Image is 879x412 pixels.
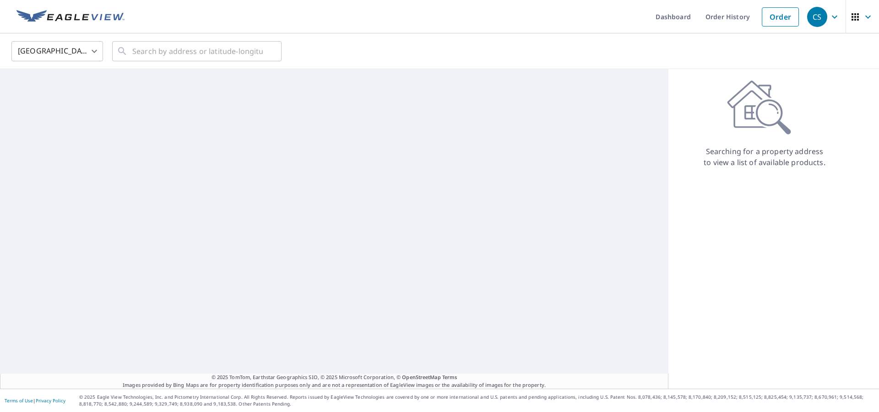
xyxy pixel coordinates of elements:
[807,7,827,27] div: CS
[442,374,457,380] a: Terms
[402,374,440,380] a: OpenStreetMap
[79,394,874,407] p: © 2025 Eagle View Technologies, Inc. and Pictometry International Corp. All Rights Reserved. Repo...
[36,397,65,404] a: Privacy Policy
[212,374,457,381] span: © 2025 TomTom, Earthstar Geographics SIO, © 2025 Microsoft Corporation, ©
[762,7,799,27] a: Order
[132,38,263,64] input: Search by address or latitude-longitude
[5,397,33,404] a: Terms of Use
[11,38,103,64] div: [GEOGRAPHIC_DATA]
[5,398,65,403] p: |
[703,146,826,168] p: Searching for a property address to view a list of available products.
[16,10,125,24] img: EV Logo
